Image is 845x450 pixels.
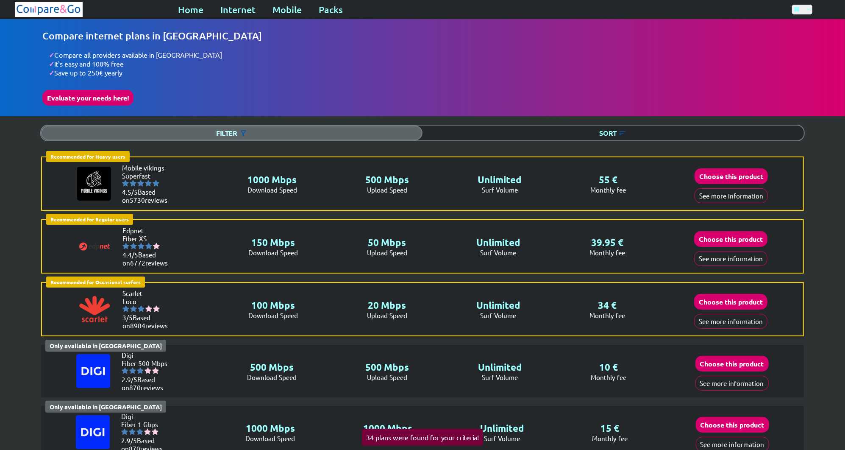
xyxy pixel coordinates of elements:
a: See more information [694,317,767,325]
img: starnr4 [144,428,151,435]
p: 15 € [600,422,619,434]
p: Monthly fee [591,373,626,381]
button: Choose this product [696,417,769,433]
img: Logo of Compare&Go [15,2,83,17]
li: Fiber XS [122,235,173,243]
p: 150 Mbps [248,237,298,249]
a: Packs [319,4,343,16]
img: starnr4 [145,305,152,312]
a: See more information [694,254,767,263]
img: starnr4 [145,367,151,374]
span: 5730 [130,196,145,204]
p: Download Speed [247,373,297,381]
p: Monthly fee [589,311,625,319]
h1: Compare internet plans in [GEOGRAPHIC_DATA] [42,30,803,42]
button: Evaluate your needs here! [42,90,133,106]
p: 34 € [598,299,617,311]
b: Only available in [GEOGRAPHIC_DATA] [50,403,162,411]
li: Compare all providers available in [GEOGRAPHIC_DATA] [49,50,803,59]
img: starnr3 [136,428,143,435]
p: 100 Mbps [248,299,298,311]
img: starnr2 [129,428,136,435]
button: Choose this product [694,294,767,310]
img: starnr2 [130,243,137,249]
img: starnr1 [122,305,129,312]
img: Button open the filtering menu [239,129,247,137]
img: starnr5 [152,367,159,374]
a: Choose this product [695,360,769,368]
img: Logo of Mobile vikings [77,167,111,201]
img: starnr2 [130,305,137,312]
p: 10 € [599,361,618,373]
button: Choose this product [695,168,768,184]
p: 1000 Mbps [246,422,295,434]
li: Loco [122,297,173,305]
img: Logo of Edpnet [78,229,111,263]
p: Upload Speed [367,311,407,319]
li: Digi [121,412,172,420]
li: Superfast [122,172,173,180]
a: Choose this product [696,421,769,429]
p: 55 € [599,174,617,186]
span: ✓ [49,50,54,59]
p: Download Speed [248,249,298,257]
a: See more information [696,440,769,448]
p: Unlimited [476,299,520,311]
img: starnr1 [122,367,128,374]
img: starnr3 [137,367,144,374]
p: Unlimited [478,361,522,373]
a: Home [178,4,203,16]
img: starnr1 [122,180,129,187]
p: 500 Mbps [247,361,297,373]
p: 500 Mbps [366,174,409,186]
p: 1000 Mbps [363,422,412,434]
span: 8984 [130,321,145,330]
img: starnr3 [137,180,144,187]
div: 34 plans were found for your criteria! [362,429,483,446]
span: ✓ [49,68,54,77]
b: Recommended for Heavy users [50,153,125,160]
p: 500 Mbps [365,361,409,373]
p: 39.95 € [591,237,623,249]
a: Choose this product [694,235,767,243]
b: Recommended for Occasional surfers [50,279,141,285]
p: Surf Volume [480,434,524,442]
img: Logo of Scarlet [78,292,111,326]
p: Download Speed [246,434,295,442]
p: Surf Volume [476,311,520,319]
p: Unlimited [476,237,520,249]
img: starnr5 [152,428,158,435]
button: See more information [695,376,769,391]
p: 20 Mbps [367,299,407,311]
p: Upload Speed [365,373,409,381]
li: Based on reviews [122,375,172,391]
p: Monthly fee [592,434,628,442]
b: Recommended for Regular users [50,216,129,223]
a: Internet [220,4,256,16]
img: Logo of Digi [76,354,110,388]
p: Monthly fee [590,186,626,194]
img: Button open the sorting menu [618,129,627,137]
img: starnr5 [153,243,160,249]
img: starnr5 [153,305,160,312]
a: Choose this product [694,298,767,306]
a: Mobile [272,4,302,16]
li: Based on reviews [122,188,173,204]
span: 2.9/5 [122,375,137,383]
button: See more information [695,188,768,203]
p: Upload Speed [366,186,409,194]
img: starnr5 [153,180,159,187]
span: ✓ [49,59,54,68]
div: Filter [41,126,422,140]
b: Only available in [GEOGRAPHIC_DATA] [50,342,162,349]
p: 1000 Mbps [247,174,297,186]
li: Based on reviews [122,313,173,330]
img: starnr1 [121,428,128,435]
a: Choose this product [695,172,768,180]
a: See more information [695,192,768,200]
p: Unlimited [480,422,524,434]
img: starnr3 [138,243,145,249]
li: Mobile vikings [122,164,173,172]
p: Monthly fee [589,249,625,257]
p: Download Speed [247,186,297,194]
